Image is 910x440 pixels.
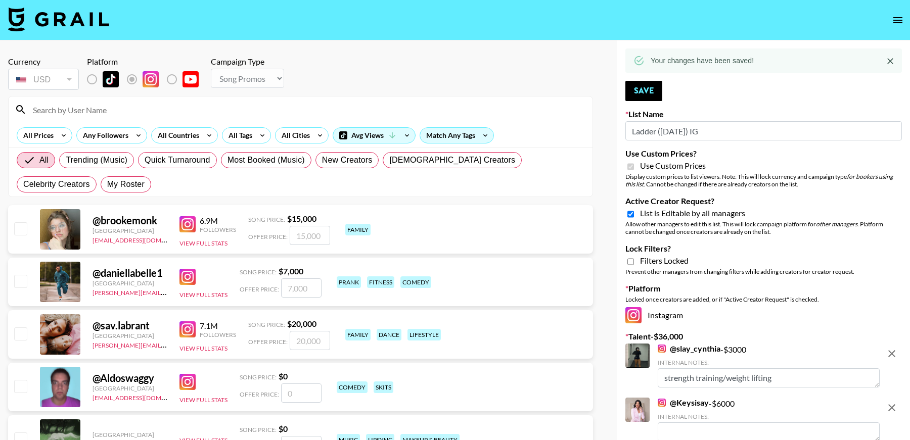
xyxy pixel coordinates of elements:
div: Display custom prices to list viewers. Note: This will lock currency and campaign type . Cannot b... [625,173,902,188]
div: @ sav.labrant [93,319,167,332]
div: [GEOGRAPHIC_DATA] [93,279,167,287]
div: lifestyle [407,329,441,340]
label: Lock Filters? [625,243,902,254]
strong: $ 0 [279,424,288,433]
img: Instagram [179,216,196,232]
div: @ Aldoswaggy [93,372,167,384]
div: Instagram [625,307,902,323]
input: 7,000 [281,278,322,298]
span: Song Price: [248,216,285,223]
span: Song Price: [240,373,277,381]
strong: $ 15,000 [287,214,316,223]
div: Followers [200,226,236,233]
em: for bookers using this list [625,173,893,188]
span: My Roster [107,178,145,190]
label: List Name [625,109,902,119]
strong: $ 0 [279,371,288,381]
span: Quick Turnaround [145,154,210,166]
span: Offer Price: [248,233,288,240]
div: family [345,224,371,235]
div: Your changes have been saved! [651,52,754,70]
button: View Full Stats [179,396,227,404]
img: TikTok [103,71,119,87]
img: Instagram [625,307,642,323]
div: [GEOGRAPHIC_DATA] [93,332,167,339]
div: Prevent other managers from changing filters while adding creators for creator request. [625,268,902,275]
div: All Prices [17,128,56,143]
div: Internal Notes: [658,413,880,420]
div: dance [377,329,401,340]
label: Platform [625,283,902,294]
span: Celebrity Creators [23,178,90,190]
textarea: strength training/weight lifting [658,368,880,387]
img: Instagram [658,399,666,407]
span: Offer Price: [248,338,288,346]
div: Allow other managers to edit this list. This will lock campaign platform for . Platform cannot be... [625,220,902,235]
div: List locked to Instagram. [87,69,207,90]
div: comedy [337,381,368,393]
div: All Tags [222,128,254,143]
div: @ daniellabelle1 [93,267,167,279]
span: Song Price: [240,268,277,276]
span: Offer Price: [240,285,279,293]
span: Most Booked (Music) [227,154,305,166]
div: Any Followers [77,128,130,143]
div: 7.1M [200,321,236,331]
div: prank [337,276,361,288]
span: Offer Price: [240,390,279,398]
div: USD [10,71,77,88]
div: [GEOGRAPHIC_DATA] [93,384,167,392]
div: Campaign Type [211,57,284,67]
span: Use Custom Prices [640,161,706,171]
input: 15,000 [290,226,330,245]
a: [PERSON_NAME][EMAIL_ADDRESS][DOMAIN_NAME] [93,287,242,297]
button: remove [882,398,902,418]
span: All [39,154,49,166]
img: Instagram [179,374,196,390]
div: - $ 3000 [658,344,880,387]
span: New Creators [322,154,373,166]
img: YouTube [183,71,199,87]
span: Filters Locked [640,256,689,266]
div: Platform [87,57,207,67]
label: Use Custom Prices? [625,149,902,159]
div: @ brookemonk [93,214,167,227]
em: other managers [816,220,857,228]
div: fitness [367,276,394,288]
a: [PERSON_NAME][EMAIL_ADDRESS][DOMAIN_NAME] [93,339,242,349]
strong: $ 20,000 [287,319,316,328]
div: Internal Notes: [658,359,880,366]
button: View Full Stats [179,345,227,352]
input: Search by User Name [27,102,586,118]
button: open drawer [888,10,908,30]
label: Talent - $ 36,000 [625,331,902,341]
a: [EMAIL_ADDRESS][DOMAIN_NAME] [93,234,194,244]
div: Followers [200,331,236,338]
div: Currency [8,57,79,67]
strong: $ 7,000 [279,266,303,276]
input: 20,000 [290,331,330,350]
span: [DEMOGRAPHIC_DATA] Creators [389,154,515,166]
a: @Keysisay [658,398,709,408]
button: Save [625,81,662,101]
a: @slay_cynthia [658,344,720,354]
div: [GEOGRAPHIC_DATA] [93,431,167,438]
div: Locked once creators are added, or if "Active Creator Request" is checked. [625,296,902,303]
div: [GEOGRAPHIC_DATA] [93,227,167,234]
span: Song Price: [248,321,285,328]
div: skits [374,381,393,393]
img: Grail Talent [8,7,109,31]
button: remove [882,344,902,364]
img: Instagram [658,345,666,353]
span: List is Editable by all managers [640,208,745,218]
div: family [345,329,371,340]
input: 0 [281,383,322,403]
span: Trending (Music) [66,154,127,166]
div: All Countries [152,128,201,143]
a: [EMAIL_ADDRESS][DOMAIN_NAME] [93,392,194,402]
div: 6.9M [200,216,236,226]
div: comedy [400,276,431,288]
div: Currency is locked to USD [8,67,79,92]
img: Instagram [179,321,196,337]
label: Active Creator Request? [625,196,902,206]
